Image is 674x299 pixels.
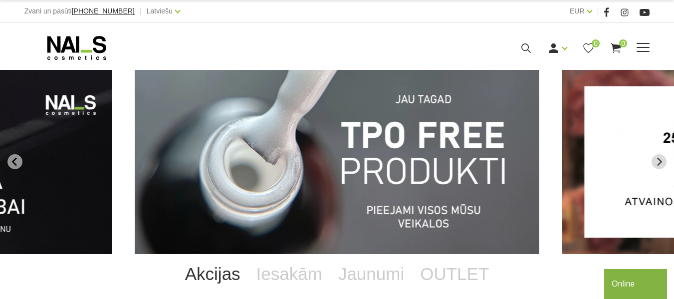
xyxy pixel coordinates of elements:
[619,39,627,47] span: 0
[412,254,497,294] a: OUTLET
[140,5,142,17] span: |
[248,254,330,294] a: Iesakām
[582,42,595,54] a: 0
[147,5,173,17] a: Latviešu
[597,5,599,17] span: |
[24,5,135,17] div: Zvani un pasūti
[570,5,585,17] a: EUR
[592,39,600,47] span: 0
[177,254,248,294] a: Akcijas
[652,154,667,169] button: Next slide
[7,154,22,169] button: Go to last slide
[610,42,622,54] a: 0
[72,7,135,15] a: [PHONE_NUMBER]
[604,267,669,299] iframe: chat widget
[330,254,412,294] a: Jaunumi
[135,70,539,254] li: 1 of 12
